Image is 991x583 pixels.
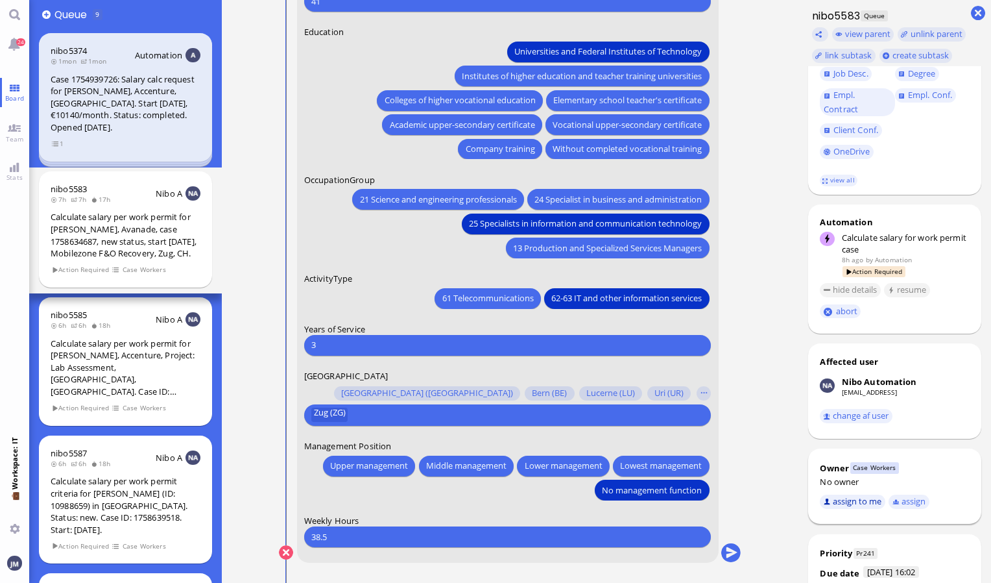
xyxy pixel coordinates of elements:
[419,455,514,476] button: Middle management
[51,309,87,321] a: nibo5585
[825,49,872,61] span: link subtask
[426,459,507,473] span: Middle management
[466,142,535,156] span: Company training
[820,145,874,159] a: OneDrive
[842,388,898,397] a: [EMAIL_ADDRESS]
[842,232,970,255] div: Calculate salary for work permit case
[51,338,200,398] div: Calculate salary per work permit for [PERSON_NAME], Accenture, Project: Lab Assessment, [GEOGRAPH...
[51,56,80,66] span: 1mon
[895,88,956,103] a: Empl. Conf.
[820,378,834,393] img: Nibo Automation
[360,192,517,206] span: 21 Science and engineering professionals
[554,93,702,107] span: Elementary school teacher's certificate
[10,490,19,519] span: 💼 Workspace: IT
[390,118,535,131] span: Academic upper-secondary certificate
[91,195,115,204] span: 17h
[51,321,71,330] span: 6h
[16,38,25,46] span: 24
[621,459,702,473] span: Lowest management
[353,189,524,210] button: 21 Science and engineering professionals
[842,376,917,388] div: Nibo Automation
[820,67,872,81] a: Job Desc.
[820,304,861,318] button: abort
[525,459,603,473] span: Lower management
[377,90,543,110] button: Colleges of higher vocational education
[654,388,684,399] span: Uri (UR)
[506,238,709,258] button: 13 Production and Specialized Services Managers
[861,10,887,21] span: Queue
[824,89,858,115] span: Empl. Contract
[51,73,200,134] div: Case 1754939726: Salary calc request for [PERSON_NAME], Accenture, [GEOGRAPHIC_DATA]. Start [DATE...
[820,476,970,488] div: No owner
[304,369,388,381] span: [GEOGRAPHIC_DATA]
[51,138,64,149] span: view 1 items
[383,114,542,135] button: Academic upper-secondary certificate
[820,123,881,138] a: Client Conf.
[833,124,879,136] span: Client Conf.
[323,455,415,476] button: Upper management
[304,515,359,527] span: Weekly Hours
[812,49,876,63] task-group-action-menu: link subtask
[808,8,860,23] h1: nibo5583
[95,10,99,19] span: 9
[330,459,408,473] span: Upper management
[462,213,709,234] button: 25 Specialists in information and communication technology
[820,567,859,579] div: Due date
[156,314,182,325] span: Nibo A
[7,556,21,570] img: You
[54,7,91,22] span: Queue
[863,549,875,558] span: 241
[91,459,115,468] span: 18h
[279,545,293,560] button: Cancel
[185,186,200,201] img: NA
[535,192,702,206] span: 24 Specialist in business and administration
[507,41,709,62] button: Universities and Federal Institutes of Technology
[586,388,635,399] span: Lucerne (LU)
[51,195,71,204] span: 7h
[71,195,91,204] span: 7h
[553,142,702,156] span: Without completed vocational training
[879,49,953,63] button: create subtask
[341,388,513,399] span: [GEOGRAPHIC_DATA] ([GEOGRAPHIC_DATA])
[898,27,966,42] button: unlink parent
[603,483,702,497] span: No management function
[908,68,936,79] span: Degree
[2,93,27,103] span: Board
[515,45,702,58] span: Universities and Federal Institutes of Technology
[311,408,348,422] button: Zug (ZG)
[80,56,110,66] span: 1mon
[850,462,899,473] span: Case Workers
[385,93,536,107] span: Colleges of higher vocational education
[122,264,166,275] span: Case Workers
[532,388,567,399] span: Bern (BE)
[71,459,91,468] span: 6h
[51,475,200,536] div: Calculate salary per work permit criteria for [PERSON_NAME] (ID: 10988659) in [GEOGRAPHIC_DATA]. ...
[820,356,878,367] div: Affected user
[579,386,642,401] button: Lucerne (LU)
[304,273,353,284] span: ActivityType
[895,67,939,81] a: Degree
[135,49,182,61] span: Automation
[156,188,182,199] span: Nibo A
[51,459,71,468] span: 6h
[889,495,929,509] button: assign
[51,45,87,56] a: nibo5374
[185,48,200,62] img: Aut
[442,291,534,305] span: 61 Telecommunications
[527,189,709,210] button: 24 Specialist in business and administration
[156,452,182,464] span: Nibo A
[51,447,87,459] a: nibo5587
[820,495,885,509] button: assign to me
[820,216,970,228] div: Automation
[553,118,702,131] span: Vocational upper-secondary certificate
[514,241,702,254] span: 13 Production and Specialized Services Managers
[613,455,709,476] button: Lowest management
[595,480,709,501] button: No management function
[820,409,892,423] button: change af user
[314,408,346,422] span: Zug (ZG)
[122,403,166,414] span: Case Workers
[71,321,91,330] span: 6h
[51,541,110,552] span: Action Required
